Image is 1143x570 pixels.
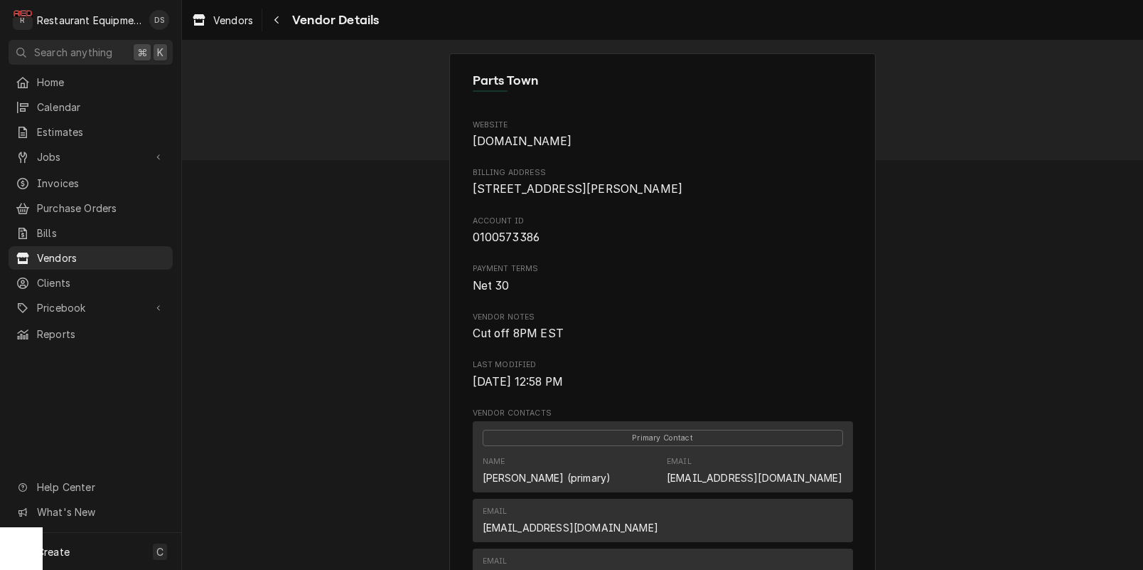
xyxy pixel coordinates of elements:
[473,133,853,150] span: Website
[9,196,173,220] a: Purchase Orders
[483,430,843,446] span: Primary Contact
[9,171,173,195] a: Invoices
[473,71,853,90] span: Name
[9,40,173,65] button: Search anything⌘K
[9,120,173,144] a: Estimates
[473,120,853,150] div: Website
[483,456,611,485] div: Name
[483,522,658,534] a: [EMAIL_ADDRESS][DOMAIN_NAME]
[37,546,70,558] span: Create
[37,149,144,164] span: Jobs
[473,182,683,196] span: [STREET_ADDRESS][PERSON_NAME]
[473,325,853,342] span: Vendor Notes
[13,10,33,30] div: Restaurant Equipment Diagnostics's Avatar
[157,45,163,60] span: K
[473,421,853,492] div: Contact
[34,45,112,60] span: Search anything
[9,145,173,169] a: Go to Jobs
[9,70,173,94] a: Home
[473,167,853,198] div: Billing Address
[149,10,169,30] div: DS
[37,250,166,265] span: Vendors
[37,300,144,315] span: Pricebook
[483,429,843,446] div: Primary
[37,13,141,28] div: Restaurant Equipment Diagnostics
[473,167,853,179] span: Billing Address
[473,216,853,246] div: Account ID
[473,229,853,246] span: Account ID
[9,221,173,245] a: Bills
[37,201,166,216] span: Purchase Orders
[473,278,853,295] span: Payment Terms
[473,263,853,275] span: Payment Terms
[213,13,253,28] span: Vendors
[483,470,611,485] div: [PERSON_NAME] (primary)
[9,95,173,119] a: Calendar
[667,456,842,485] div: Email
[149,10,169,30] div: Derek Stewart's Avatar
[473,134,572,148] a: [DOMAIN_NAME]
[473,375,563,389] span: [DATE] 12:58 PM
[667,472,842,484] a: [EMAIL_ADDRESS][DOMAIN_NAME]
[186,9,259,32] a: Vendors
[473,408,853,419] span: Vendor Contacts
[37,125,166,139] span: Estimates
[265,9,288,31] button: Navigate back
[9,500,173,524] a: Go to What's New
[473,231,540,244] span: 0100573386
[37,505,164,519] span: What's New
[473,359,853,371] span: Last Modified
[667,456,692,468] div: Email
[483,556,508,567] div: Email
[137,45,147,60] span: ⌘
[473,312,853,323] span: Vendor Notes
[483,506,508,517] div: Email
[288,11,379,30] span: Vendor Details
[473,279,510,292] span: Net 30
[9,271,173,295] a: Clients
[473,181,853,198] span: Billing Address
[473,120,853,131] span: Website
[473,71,853,102] div: Client Information
[473,216,853,227] span: Account ID
[156,544,163,559] span: C
[13,10,33,30] div: R
[473,374,853,391] span: Last Modified
[483,506,658,534] div: Email
[37,100,166,115] span: Calendar
[37,275,166,290] span: Clients
[9,296,173,320] a: Go to Pricebook
[473,263,853,294] div: Payment Terms
[473,327,564,340] span: Cut off 8PM EST
[473,312,853,342] div: Vendor Notes
[9,246,173,270] a: Vendors
[37,480,164,495] span: Help Center
[37,75,166,90] span: Home
[473,359,853,390] div: Last Modified
[9,322,173,346] a: Reports
[37,226,166,241] span: Bills
[473,499,853,542] div: Contact
[483,456,505,468] div: Name
[37,327,166,342] span: Reports
[37,176,166,191] span: Invoices
[9,475,173,499] a: Go to Help Center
